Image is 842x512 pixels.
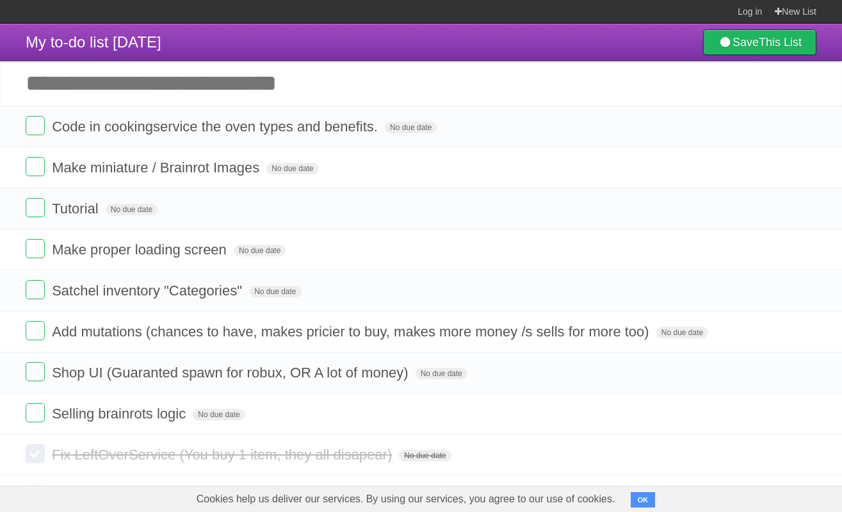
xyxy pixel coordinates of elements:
[52,324,652,340] span: Add mutations (chances to have, makes pricier to buy, makes more money /s sells for more too)
[52,119,381,135] span: Code in cookingservice the oven types and benefits.
[266,163,318,174] span: No due date
[26,157,45,176] label: Done
[249,286,301,297] span: No due date
[26,198,45,217] label: Done
[26,280,45,299] label: Done
[26,239,45,258] label: Done
[184,486,628,512] span: Cookies help us deliver our services. By using our services, you agree to our use of cookies.
[52,201,102,217] span: Tutorial
[26,485,45,504] label: Done
[52,406,189,422] span: Selling brainrots logic
[52,242,230,258] span: Make proper loading screen
[26,362,45,381] label: Done
[106,204,158,215] span: No due date
[26,444,45,463] label: Done
[52,447,395,463] span: Fix LeftOverService (You buy 1 item, they all disapear)
[416,368,467,379] span: No due date
[703,29,816,55] a: SaveThis List
[385,122,437,133] span: No due date
[26,116,45,135] label: Done
[52,365,411,381] span: Shop UI (Guaranted spawn for robux, OR A lot of money)
[26,403,45,422] label: Done
[234,245,286,256] span: No due date
[52,283,245,299] span: Satchel inventory "Categories"
[656,327,708,338] span: No due date
[759,36,802,49] b: This List
[193,409,245,420] span: No due date
[26,33,161,51] span: My to-do list [DATE]
[631,492,656,508] button: OK
[52,160,263,176] span: Make miniature / Brainrot Images
[26,321,45,340] label: Done
[399,450,451,461] span: No due date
